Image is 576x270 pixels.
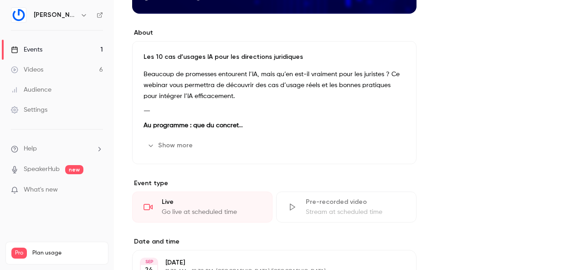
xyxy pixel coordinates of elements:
span: new [65,165,83,174]
span: Pro [11,248,27,259]
a: SpeakerHub [24,165,60,174]
label: Date and time [132,237,417,246]
span: Help [24,144,37,154]
div: Pre-recorded video [306,197,405,207]
h6: [PERSON_NAME] [34,10,77,20]
p: Beaucoup de promesses entourent l’IA, mais qu’en est-il vraiment pour les juristes ? Ce webinar v... [144,69,405,102]
div: Audience [11,85,51,94]
div: Go live at scheduled time [162,208,261,217]
div: Pre-recorded videoStream at scheduled time [276,192,417,223]
div: Settings [11,105,47,114]
div: Stream at scheduled time [306,208,405,217]
p: Event type [132,179,417,188]
div: Videos [11,65,43,74]
div: LiveGo live at scheduled time [132,192,273,223]
span: What's new [24,185,58,195]
p: Les 10 cas d’usages IA pour les directions juridiques [144,52,405,62]
li: help-dropdown-opener [11,144,103,154]
strong: Au programme : que du concret [144,122,243,129]
div: Events [11,45,42,54]
div: Live [162,197,261,207]
img: Gino LegalTech [11,8,26,22]
button: Show more [144,138,198,153]
p: [DATE] [165,258,368,267]
p: ⸻ [144,105,405,116]
span: Plan usage [32,249,103,257]
div: SEP [141,259,157,265]
label: About [132,28,417,37]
